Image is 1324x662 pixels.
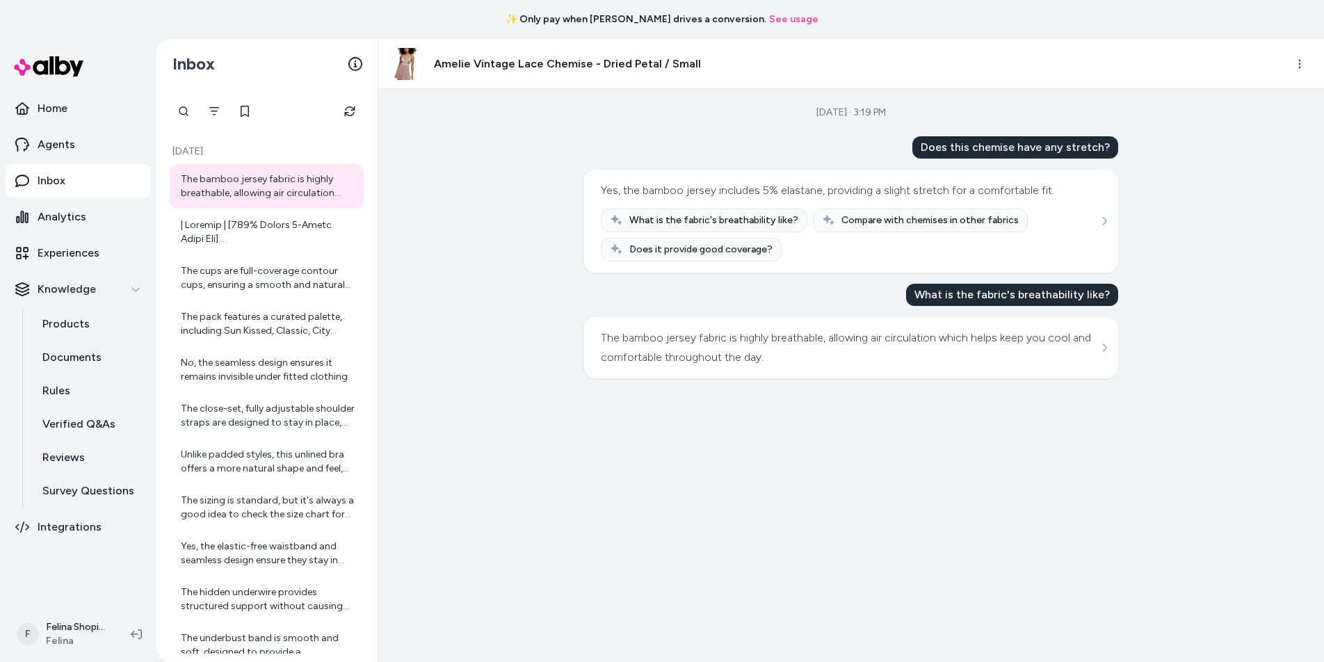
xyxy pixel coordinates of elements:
[181,264,355,292] div: The cups are full-coverage contour cups, ensuring a smooth and natural shape under clothing.
[42,349,102,366] p: Documents
[170,531,364,576] a: Yes, the elastic-free waistband and seamless design ensure they stay in place without digging in ...
[170,485,364,530] a: The sizing is standard, but it's always a good idea to check the size chart for the best fit.
[181,310,355,338] div: The pack features a curated palette, including Sun Kissed, Classic, City Basics, Rose All Day, an...
[181,448,355,476] div: Unlike padded styles, this unlined bra offers a more natural shape and feel, while still providin...
[181,218,355,246] div: | Loremip | [789% Dolors 5-Ametc Adipi Eli](seddo://eiu.tempor.inc/utlabore/2-etdol-magna-ali?eni...
[170,210,364,255] a: | Loremip | [789% Dolors 5-Ametc Adipi Eli](seddo://eiu.tempor.inc/utlabore/2-etdol-magna-ali?eni...
[1096,339,1113,356] button: See more
[8,612,120,656] button: FFelina ShopifyFelina
[170,145,364,159] p: [DATE]
[38,136,75,153] p: Agents
[629,243,773,257] span: Does it provide good coverage?
[42,416,115,433] p: Verified Q&As
[38,281,96,298] p: Knowledge
[181,540,355,567] div: Yes, the elastic-free waistband and seamless design ensure they stay in place without digging in ...
[38,172,65,189] p: Inbox
[181,494,355,522] div: The sizing is standard, but it's always a good idea to check the size chart for the best fit.
[170,164,364,209] a: The bamboo jersey fabric is highly breathable, allowing air circulation which helps keep you cool...
[6,273,150,306] button: Knowledge
[6,92,150,125] a: Home
[181,356,355,384] div: No, the seamless design ensures it remains invisible under fitted clothing.
[38,245,99,261] p: Experiences
[181,172,355,200] div: The bamboo jersey fabric is highly breathable, allowing air circulation which helps keep you cool...
[29,374,150,407] a: Rules
[906,284,1118,306] div: What is the fabric's breathability like?
[170,577,364,622] a: The hidden underwire provides structured support without causing pressure, ensuring comfort durin...
[14,56,83,76] img: alby Logo
[912,136,1118,159] div: Does this chemise have any stretch?
[172,54,215,74] h2: Inbox
[181,402,355,430] div: The close-set, fully adjustable shoulder straps are designed to stay in place, minimizing the ris...
[601,181,1054,200] div: Yes, the bamboo jersey includes 5% elastane, providing a slight stretch for a comfortable fit.
[29,407,150,441] a: Verified Q&As
[170,256,364,300] a: The cups are full-coverage contour cups, ensuring a smooth and natural shape under clothing.
[38,209,86,225] p: Analytics
[17,623,39,645] span: F
[46,620,108,634] p: Felina Shopify
[6,510,150,544] a: Integrations
[769,13,818,26] a: See usage
[390,48,422,80] img: d5ea606d56f53a6b42d7aeb323d833d1f6ecf996a71fc5206366fe58be02b904_5dbd5e8d-68a6-468e-bebc-945698e4...
[46,634,108,648] span: Felina
[506,13,766,26] span: ✨ Only pay when [PERSON_NAME] drives a conversion.
[42,483,134,499] p: Survey Questions
[170,394,364,438] a: The close-set, fully adjustable shoulder straps are designed to stay in place, minimizing the ris...
[42,449,85,466] p: Reviews
[841,213,1019,227] span: Compare with chemises in other fabrics
[6,236,150,270] a: Experiences
[1096,213,1113,229] button: See more
[170,439,364,484] a: Unlike padded styles, this unlined bra offers a more natural shape and feel, while still providin...
[6,200,150,234] a: Analytics
[200,97,228,125] button: Filter
[29,307,150,341] a: Products
[170,302,364,346] a: The pack features a curated palette, including Sun Kissed, Classic, City Basics, Rose All Day, an...
[434,56,701,72] h3: Amelie Vintage Lace Chemise - Dried Petal / Small
[42,382,70,399] p: Rules
[29,341,150,374] a: Documents
[6,128,150,161] a: Agents
[629,213,798,227] span: What is the fabric's breathability like?
[601,328,1098,367] div: The bamboo jersey fabric is highly breathable, allowing air circulation which helps keep you cool...
[336,97,364,125] button: Refresh
[6,164,150,197] a: Inbox
[181,586,355,613] div: The hidden underwire provides structured support without causing pressure, ensuring comfort durin...
[29,441,150,474] a: Reviews
[38,100,67,117] p: Home
[29,474,150,508] a: Survey Questions
[181,631,355,659] div: The underbust band is smooth and soft, designed to provide a comfortable fit without digging into...
[38,519,102,535] p: Integrations
[170,348,364,392] a: No, the seamless design ensures it remains invisible under fitted clothing.
[42,316,90,332] p: Products
[816,106,886,120] div: [DATE] · 3:19 PM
